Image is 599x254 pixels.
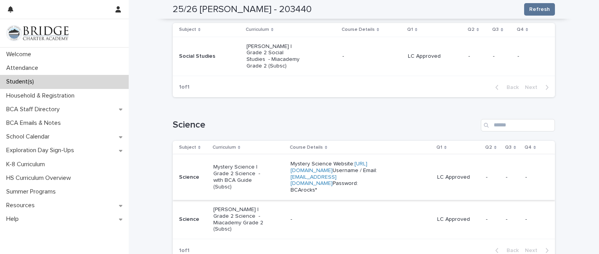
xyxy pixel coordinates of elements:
p: - [506,216,519,223]
p: - [493,53,511,60]
p: Subject [179,143,196,152]
p: K-8 Curriculum [3,161,51,168]
input: Search [481,119,555,131]
p: Course Details [290,143,323,152]
p: Q1 [436,143,442,152]
p: HS Curriculum Overview [3,174,77,182]
p: Curriculum [246,25,269,34]
img: V1C1m3IdTEidaUdm9Hs0 [6,25,69,41]
p: Attendance [3,64,44,72]
p: Curriculum [213,143,236,152]
p: Q3 [505,143,512,152]
tr: Science[PERSON_NAME] | Grade 2 Science - Miacademy Grade 2 (Subsc)-LC Approved--- [173,200,555,239]
p: Social Studies [179,53,235,60]
p: Science [179,216,207,223]
p: Q4 [525,143,532,152]
p: Q3 [492,25,499,34]
h1: Science [173,119,478,131]
button: Back [489,247,522,254]
p: Summer Programs [3,188,62,195]
p: [PERSON_NAME] | Grade 2 Science - Miacademy Grade 2 (Subsc) [213,206,269,233]
p: LC Approved [408,53,462,60]
span: Back [502,248,519,253]
p: Q2 [468,25,475,34]
p: BCA Emails & Notes [3,119,67,127]
p: Student(s) [3,78,40,85]
button: Next [522,247,555,254]
p: - [342,53,402,60]
p: Q2 [485,143,492,152]
p: Course Details [342,25,375,34]
a: [EMAIL_ADDRESS][DOMAIN_NAME] [291,174,337,187]
p: Mystery Science Website: Username / Email: Password: BCArocks* [291,161,402,194]
button: Back [489,84,522,91]
p: Exploration Day Sign-Ups [3,147,80,154]
span: Back [502,85,519,90]
p: - [468,53,487,60]
p: BCA Staff Directory [3,106,66,113]
tr: Social Studies[PERSON_NAME] | Grade 2 Social Studies - Miacademy Grade 2 (Subsc)-LC Approved--- [173,37,555,76]
a: [URL][DOMAIN_NAME] [291,161,367,173]
p: LC Approved [437,216,480,223]
p: Science [179,174,207,181]
span: Refresh [529,5,550,13]
button: Next [522,84,555,91]
p: Q4 [517,25,524,34]
p: Household & Registration [3,92,81,99]
span: Next [525,85,542,90]
p: Mystery Science | Grade 2 Science - with BCA Guide (Subsc) [213,164,269,190]
p: - [525,216,542,223]
p: LC Approved [437,174,480,181]
span: Next [525,248,542,253]
button: Refresh [524,3,555,16]
p: - [291,216,402,223]
tr: ScienceMystery Science | Grade 2 Science - with BCA Guide (Subsc)Mystery Science Website:[URL][DO... [173,155,555,200]
h2: 25/26 [PERSON_NAME] - 203440 [173,4,312,15]
p: - [506,174,519,181]
p: Welcome [3,51,37,58]
p: - [517,53,542,60]
p: Subject [179,25,196,34]
p: - [525,174,542,181]
p: 1 of 1 [173,78,196,97]
p: - [486,174,500,181]
p: Resources [3,202,41,209]
p: - [486,216,500,223]
p: Help [3,215,25,223]
p: [PERSON_NAME] | Grade 2 Social Studies - Miacademy Grade 2 (Subsc) [246,43,302,69]
p: School Calendar [3,133,56,140]
p: Q1 [407,25,413,34]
